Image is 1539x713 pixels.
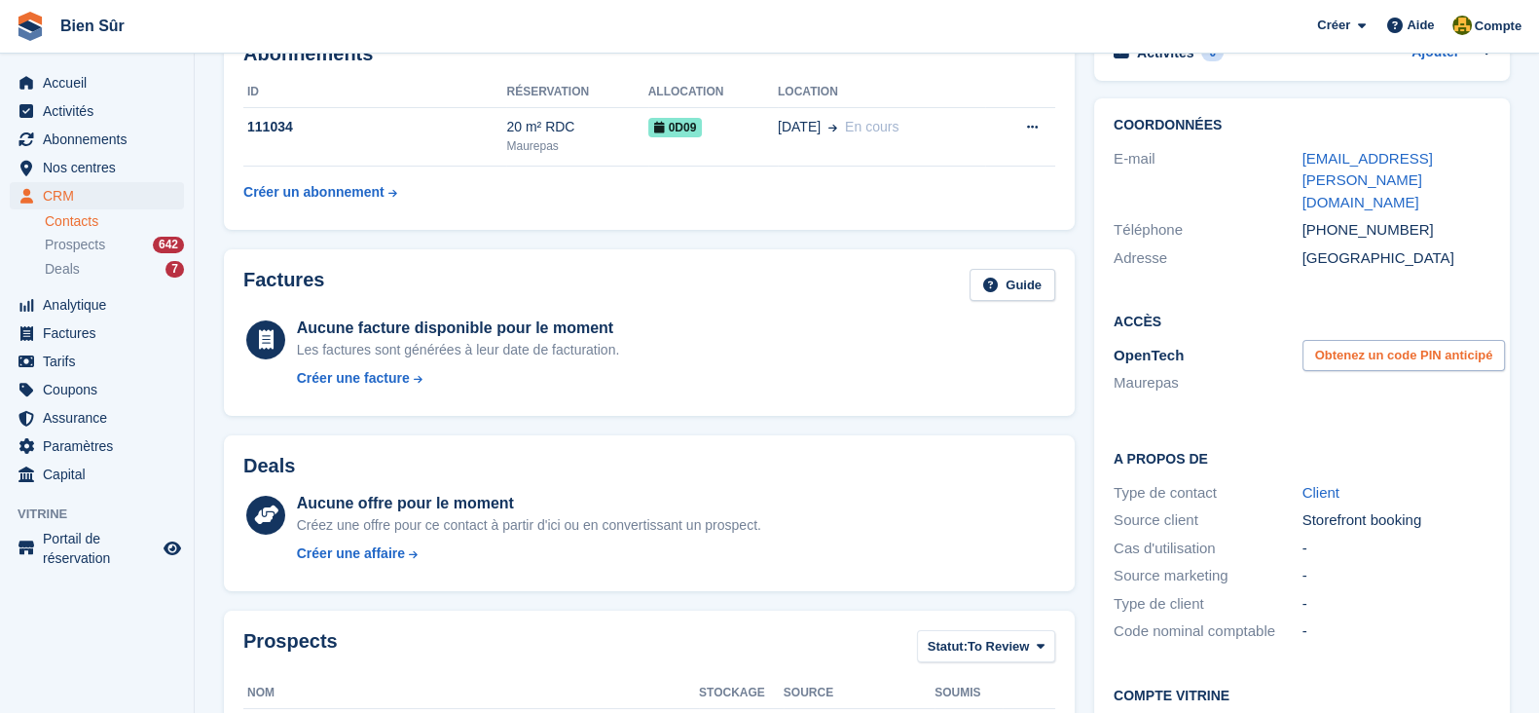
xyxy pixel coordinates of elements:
div: Créer une affaire [297,544,405,564]
span: Tarifs [43,348,160,375]
div: Maurepas [506,137,647,155]
h2: Coordonnées [1114,118,1490,133]
th: Stockage [699,678,784,709]
span: Capital [43,461,160,488]
a: Prospects 642 [45,235,184,255]
div: Téléphone [1114,219,1302,242]
a: menu [10,97,184,125]
div: Type de client [1114,593,1302,616]
a: menu [10,291,184,319]
a: menu [10,126,184,153]
div: [GEOGRAPHIC_DATA] [1302,247,1491,270]
th: Réservation [506,77,647,108]
a: menu [10,461,184,488]
th: Soumis [934,678,1003,709]
th: Allocation [648,77,778,108]
div: 111034 [243,117,506,137]
span: 0D09 [648,118,703,137]
a: Deals 7 [45,259,184,280]
span: Coupons [43,376,160,403]
div: - [1302,593,1491,616]
button: Obtenez un code PIN anticipé [1302,340,1506,372]
h2: Abonnements [243,43,1055,65]
h2: Deals [243,455,295,477]
div: Créez une offre pour ce contact à partir d'ici ou en convertissant un prospect. [297,515,761,536]
span: To Review [968,637,1029,657]
span: Compte [1475,17,1521,36]
span: Deals [45,260,80,279]
a: menu [10,182,184,209]
span: Créer [1317,16,1350,35]
a: menu [10,376,184,403]
div: Aucune offre pour le moment [297,492,761,515]
a: menu [10,348,184,375]
div: - [1302,538,1491,560]
a: Client [1302,484,1339,501]
span: En cours [845,119,898,134]
a: Boutique d'aperçu [161,537,184,560]
div: Type de contact [1114,482,1302,505]
span: Abonnements [43,126,160,153]
a: Créer une facture [297,368,620,389]
a: Contacts [45,212,184,231]
h2: Prospects [243,630,338,666]
img: stora-icon-8386f47178a22dfd0bd8f6a31ec36ba5ce8667c1dd55bd0f319d3a0aa187defe.svg [16,12,45,41]
th: Source [784,678,934,709]
div: 20 m² RDC [506,117,647,137]
span: Analytique [43,291,160,319]
div: Créer une facture [297,368,410,389]
span: Statut: [928,637,968,657]
th: ID [243,77,506,108]
li: Maurepas [1114,372,1302,394]
a: menu [10,319,184,347]
div: Storefront booking [1302,509,1491,532]
a: Guide [970,269,1055,301]
span: Portail de réservation [43,529,160,568]
div: Code nominal comptable [1114,620,1302,643]
div: 7 [165,261,184,278]
div: Cas d'utilisation [1114,538,1302,560]
a: menu [10,529,184,568]
span: Prospects [45,236,105,254]
div: Source marketing [1114,565,1302,587]
div: - [1302,620,1491,643]
span: Assurance [43,404,160,432]
span: Activités [43,97,160,125]
img: Fatima Kelaaoui [1452,16,1472,35]
span: OpenTech [1114,347,1184,363]
a: menu [10,69,184,96]
a: menu [10,154,184,181]
div: - [1302,565,1491,587]
span: Factures [43,319,160,347]
span: [DATE] [778,117,821,137]
div: Adresse [1114,247,1302,270]
a: Créer une affaire [297,544,761,564]
div: Les factures sont générées à leur date de facturation. [297,340,620,360]
a: [EMAIL_ADDRESS][PERSON_NAME][DOMAIN_NAME] [1302,150,1433,210]
div: Créer un abonnement [243,182,385,203]
th: Nom [243,678,699,709]
h2: Compte vitrine [1114,685,1490,704]
a: Bien Sûr [53,10,132,42]
span: Accueil [43,69,160,96]
a: menu [10,404,184,432]
span: Nos centres [43,154,160,181]
span: Aide [1407,16,1434,35]
h2: Factures [243,269,324,301]
a: menu [10,432,184,460]
div: Aucune facture disponible pour le moment [297,317,620,340]
a: Créer un abonnement [243,174,397,210]
h2: Accès [1114,311,1490,330]
div: [PHONE_NUMBER] [1302,219,1491,242]
div: Source client [1114,509,1302,532]
a: Ajouter [1411,42,1459,64]
button: Statut: To Review [917,630,1055,662]
span: CRM [43,182,160,209]
span: Vitrine [18,505,194,524]
h2: A propos de [1114,448,1490,468]
span: Paramètres [43,432,160,460]
th: Location [778,77,985,108]
div: 642 [153,237,184,253]
div: E-mail [1114,148,1302,214]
